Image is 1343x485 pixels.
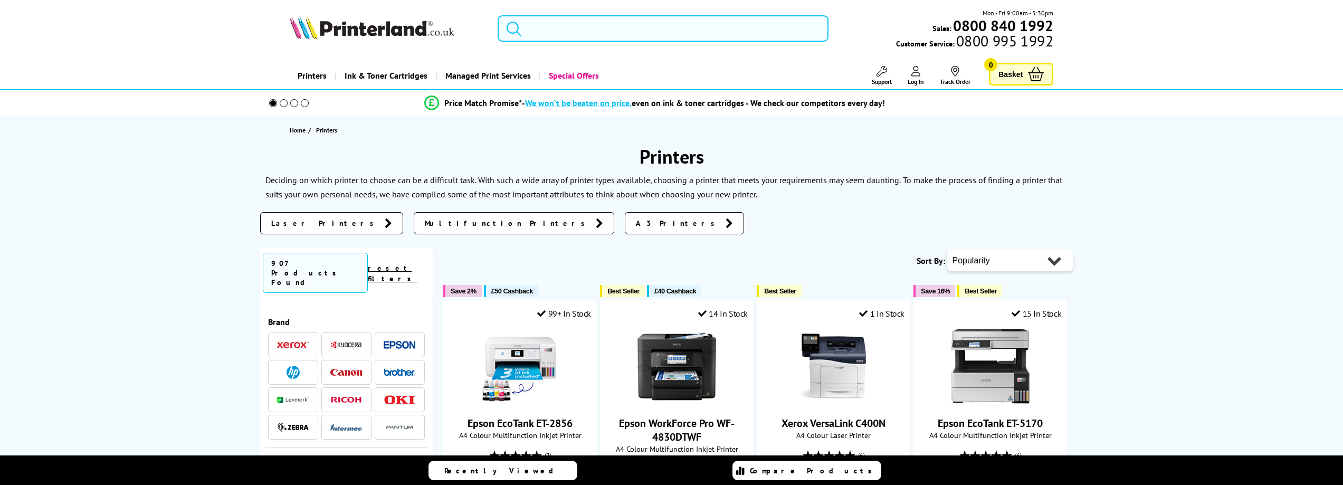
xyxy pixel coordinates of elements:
[522,98,885,108] div: - even on ink & toner cartridges - We check our competitors every day!
[938,416,1043,430] a: Epson EcoTank ET-5170
[647,285,701,297] button: £40 Cashback
[763,430,904,440] span: A4 Colour Laser Printer
[384,338,415,351] a: Epson
[345,62,427,89] span: Ink & Toner Cartridges
[917,255,945,266] span: Sort By:
[965,287,997,295] span: Best Seller
[606,444,748,454] span: A4 Colour Multifunction Inkjet Printer
[255,94,1055,112] li: modal_Promise
[794,397,873,408] a: Xerox VersaLink C400N
[290,16,454,39] img: Printerland Logo
[940,66,970,85] a: Track Order
[330,421,362,434] a: Intermec
[435,62,539,89] a: Managed Print Services
[998,67,1023,81] span: Basket
[953,16,1053,35] b: 0800 840 1992
[484,285,538,297] button: £50 Cashback
[919,430,1061,440] span: A4 Colour Multifunction Inkjet Printer
[330,369,362,376] img: Canon
[468,416,573,430] a: Epson EcoTank ET-2856
[271,218,379,229] span: Laser Printers
[872,66,892,85] a: Support
[451,287,476,295] span: Save 2%
[957,285,1002,297] button: Best Seller
[872,78,892,85] span: Support
[757,285,802,297] button: Best Seller
[908,78,924,85] span: Log In
[600,285,645,297] button: Best Seller
[290,16,484,41] a: Printerland Logo
[384,421,415,434] img: Pantum
[732,461,881,480] a: Compare Products
[444,466,564,476] span: Recently Viewed
[384,341,415,349] img: Epson
[619,416,735,444] a: Epson WorkForce Pro WF-4830DTWF
[983,8,1053,18] span: Mon - Fri 9:00am - 5:30pm
[277,338,309,351] a: Xerox
[481,397,560,408] a: Epson EcoTank ET-2856
[989,63,1053,85] a: Basket 0
[330,393,362,406] a: Ricoh
[265,175,901,185] p: Deciding on which printer to choose can be a difficult task. With such a wide array of printer ty...
[443,285,481,297] button: Save 2%
[921,287,950,295] span: Save 16%
[951,21,1053,31] a: 0800 840 1992
[384,366,415,379] a: Brother
[750,466,878,476] span: Compare Products
[908,66,924,85] a: Log In
[384,393,415,406] a: OKI
[330,397,362,403] img: Ricoh
[1012,308,1061,319] div: 15 In Stock
[330,366,362,379] a: Canon
[368,263,417,283] a: reset filters
[384,395,415,404] img: OKI
[525,98,632,108] span: We won’t be beaten on price,
[637,327,717,406] img: Epson WorkForce Pro WF-4830DTWF
[277,366,309,379] a: HP
[932,23,951,33] span: Sales:
[858,445,865,465] span: (6)
[984,58,997,71] span: 0
[951,327,1030,406] img: Epson EcoTank ET-5170
[654,287,696,295] span: £40 Cashback
[637,397,717,408] a: Epson WorkForce Pro WF-4830DTWF
[277,341,309,349] img: Xerox
[896,36,1053,49] span: Customer Service:
[335,62,435,89] a: Ink & Toner Cartridges
[545,445,551,465] span: (7)
[260,144,1083,169] h1: Printers
[444,98,522,108] span: Price Match Promise*
[859,308,904,319] div: 1 In Stock
[481,327,560,406] img: Epson EcoTank ET-2856
[414,212,614,234] a: Multifunction Printers
[277,397,309,403] img: Lexmark
[330,424,362,431] img: Intermec
[330,341,362,349] img: Kyocera
[290,125,308,136] a: Home
[428,461,577,480] a: Recently Viewed
[316,126,337,134] span: Printers
[913,285,955,297] button: Save 16%
[537,308,591,319] div: 99+ In Stock
[449,430,591,440] span: A4 Colour Multifunction Inkjet Printer
[263,253,368,293] span: 907 Products Found
[491,287,533,295] span: £50 Cashback
[277,421,309,434] a: Zebra
[265,175,1062,199] p: To make the process of finding a printer that suits your own personal needs, we have compiled som...
[384,368,415,376] img: Brother
[260,212,403,234] a: Laser Printers
[636,218,720,229] span: A3 Printers
[625,212,744,234] a: A3 Printers
[287,366,300,379] img: HP
[782,416,885,430] a: Xerox VersaLink C400N
[290,62,335,89] a: Printers
[1015,445,1022,465] span: (6)
[539,62,607,89] a: Special Offers
[268,317,425,327] div: Brand
[330,338,362,351] a: Kyocera
[794,327,873,406] img: Xerox VersaLink C400N
[277,393,309,406] a: Lexmark
[764,287,796,295] span: Best Seller
[607,287,640,295] span: Best Seller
